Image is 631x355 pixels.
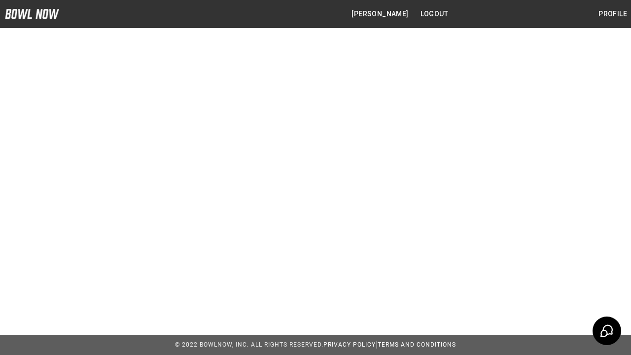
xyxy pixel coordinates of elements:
button: [PERSON_NAME] [348,5,412,23]
span: © 2022 BowlNow, Inc. All Rights Reserved. [175,341,323,348]
a: Terms and Conditions [378,341,456,348]
button: Profile [595,5,631,23]
button: Logout [417,5,452,23]
img: logo [5,9,59,19]
a: Privacy Policy [323,341,376,348]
